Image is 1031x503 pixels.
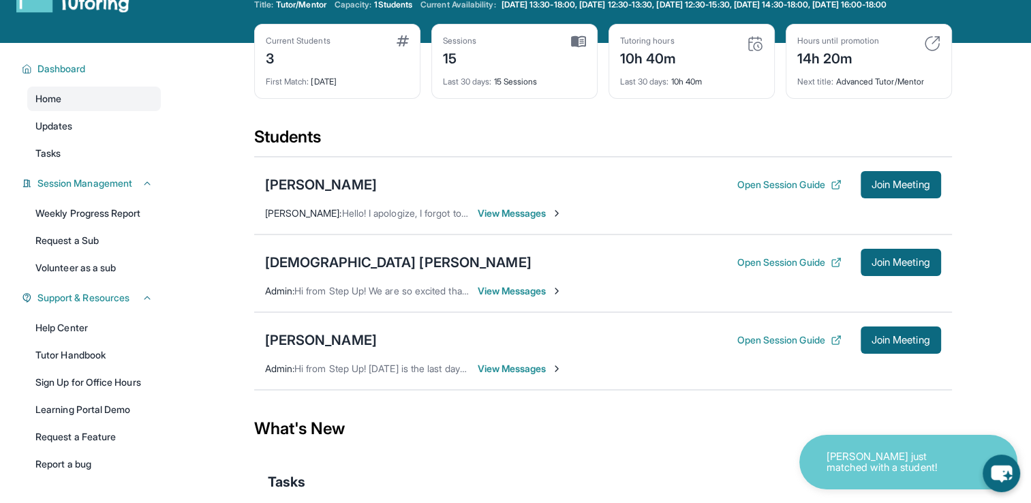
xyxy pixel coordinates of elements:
div: Hours until promotion [797,35,879,46]
span: Join Meeting [872,336,930,344]
span: Dashboard [37,62,86,76]
button: Join Meeting [861,249,941,276]
span: Session Management [37,177,132,190]
div: 3 [266,46,330,68]
span: First Match : [266,76,309,87]
button: Support & Resources [32,291,153,305]
button: Open Session Guide [737,178,841,192]
div: [DATE] [266,68,409,87]
div: 15 Sessions [443,68,586,87]
span: Hello! I apologize, I forgot to send out a reminder this morning. [PERSON_NAME] be meeting [DATE]? [342,207,777,219]
span: Home [35,92,61,106]
div: [PERSON_NAME] [265,331,377,350]
button: chat-button [983,455,1020,492]
span: Join Meeting [872,258,930,266]
button: Open Session Guide [737,256,841,269]
div: [PERSON_NAME] [265,175,377,194]
span: Tasks [268,472,305,491]
div: 15 [443,46,477,68]
img: Chevron-Right [551,286,562,296]
a: Report a bug [27,452,161,476]
span: View Messages [478,207,563,220]
div: [DEMOGRAPHIC_DATA] [PERSON_NAME] [265,253,532,272]
a: Volunteer as a sub [27,256,161,280]
button: Join Meeting [861,326,941,354]
button: Join Meeting [861,171,941,198]
img: card [571,35,586,48]
img: card [397,35,409,46]
div: Students [254,126,952,156]
a: Updates [27,114,161,138]
img: card [924,35,940,52]
span: Admin : [265,363,294,374]
span: Support & Resources [37,291,129,305]
span: Next title : [797,76,834,87]
div: Current Students [266,35,330,46]
a: Request a Feature [27,425,161,449]
a: Help Center [27,316,161,340]
a: Home [27,87,161,111]
a: Tasks [27,141,161,166]
span: View Messages [478,362,563,376]
div: 10h 40m [620,46,677,68]
div: 14h 20m [797,46,879,68]
button: Dashboard [32,62,153,76]
a: Request a Sub [27,228,161,253]
button: Session Management [32,177,153,190]
a: Learning Portal Demo [27,397,161,422]
img: card [747,35,763,52]
span: Join Meeting [872,181,930,189]
div: Tutoring hours [620,35,677,46]
span: [PERSON_NAME] : [265,207,342,219]
p: [PERSON_NAME] just matched with a student! [827,451,963,474]
a: Tutor Handbook [27,343,161,367]
div: 10h 40m [620,68,763,87]
a: Sign Up for Office Hours [27,370,161,395]
span: Tasks [35,147,61,160]
img: Chevron-Right [551,208,562,219]
div: Sessions [443,35,477,46]
span: Last 30 days : [443,76,492,87]
img: Chevron-Right [551,363,562,374]
a: Weekly Progress Report [27,201,161,226]
span: Admin : [265,285,294,296]
span: View Messages [478,284,563,298]
span: Last 30 days : [620,76,669,87]
span: Updates [35,119,73,133]
button: Open Session Guide [737,333,841,347]
div: Advanced Tutor/Mentor [797,68,940,87]
div: What's New [254,399,952,459]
